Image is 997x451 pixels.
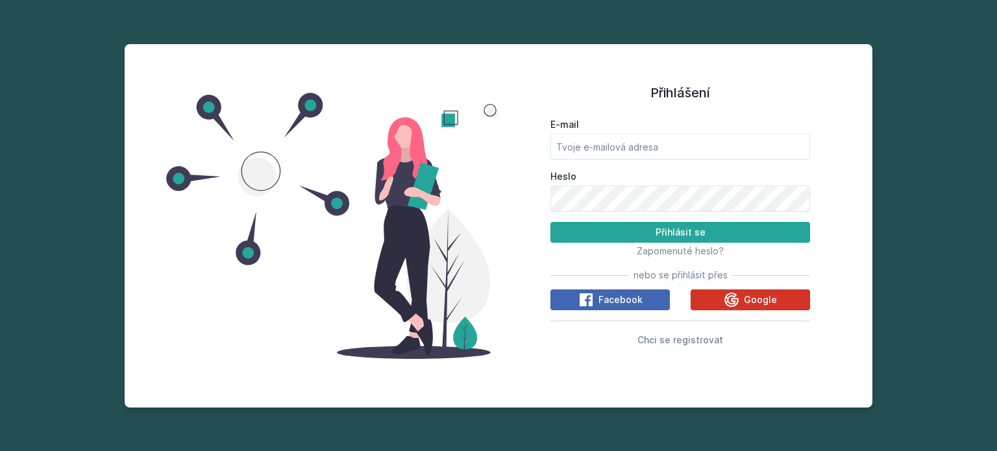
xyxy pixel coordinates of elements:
[550,118,810,131] label: E-mail
[550,170,810,183] label: Heslo
[634,269,728,282] span: nebo se přihlásit přes
[598,293,643,306] span: Facebook
[637,245,724,256] span: Zapomenuté heslo?
[550,222,810,243] button: Přihlásit se
[691,289,810,310] button: Google
[637,332,723,347] button: Chci se registrovat
[550,289,670,310] button: Facebook
[744,293,777,306] span: Google
[550,134,810,160] input: Tvoje e-mailová adresa
[637,334,723,345] span: Chci se registrovat
[550,83,810,103] h1: Přihlášení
